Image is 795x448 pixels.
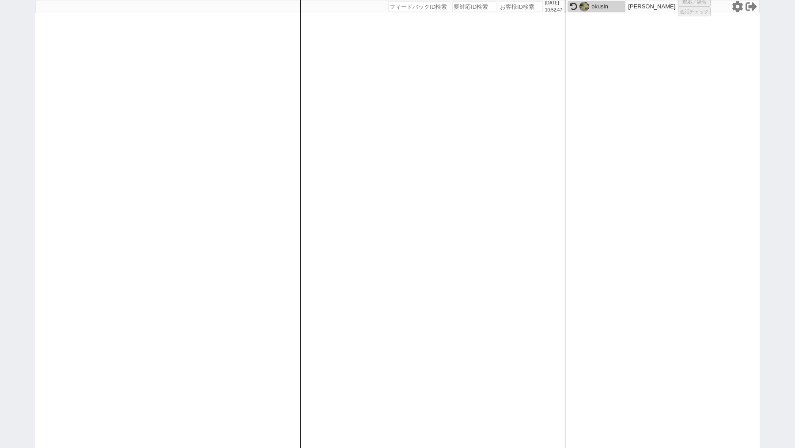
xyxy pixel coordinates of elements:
button: 会話チェック [678,7,711,16]
input: 要対応ID検索 [452,1,496,12]
p: [PERSON_NAME] [628,3,675,10]
div: okusin [591,3,623,10]
span: 会話チェック [680,8,709,15]
p: 10:52:47 [545,7,562,14]
input: お客様ID検索 [499,1,543,12]
input: フィードバックID検索 [388,1,450,12]
img: 0h61EtLyFlaR5oDUPi-mkXYRhdanRLfDAMFm8iL1tZY3xVOS5OQGNxf11dNntcaihKQz52cVkPM3lkHh54dluVKm89NylRPyp... [579,2,589,11]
